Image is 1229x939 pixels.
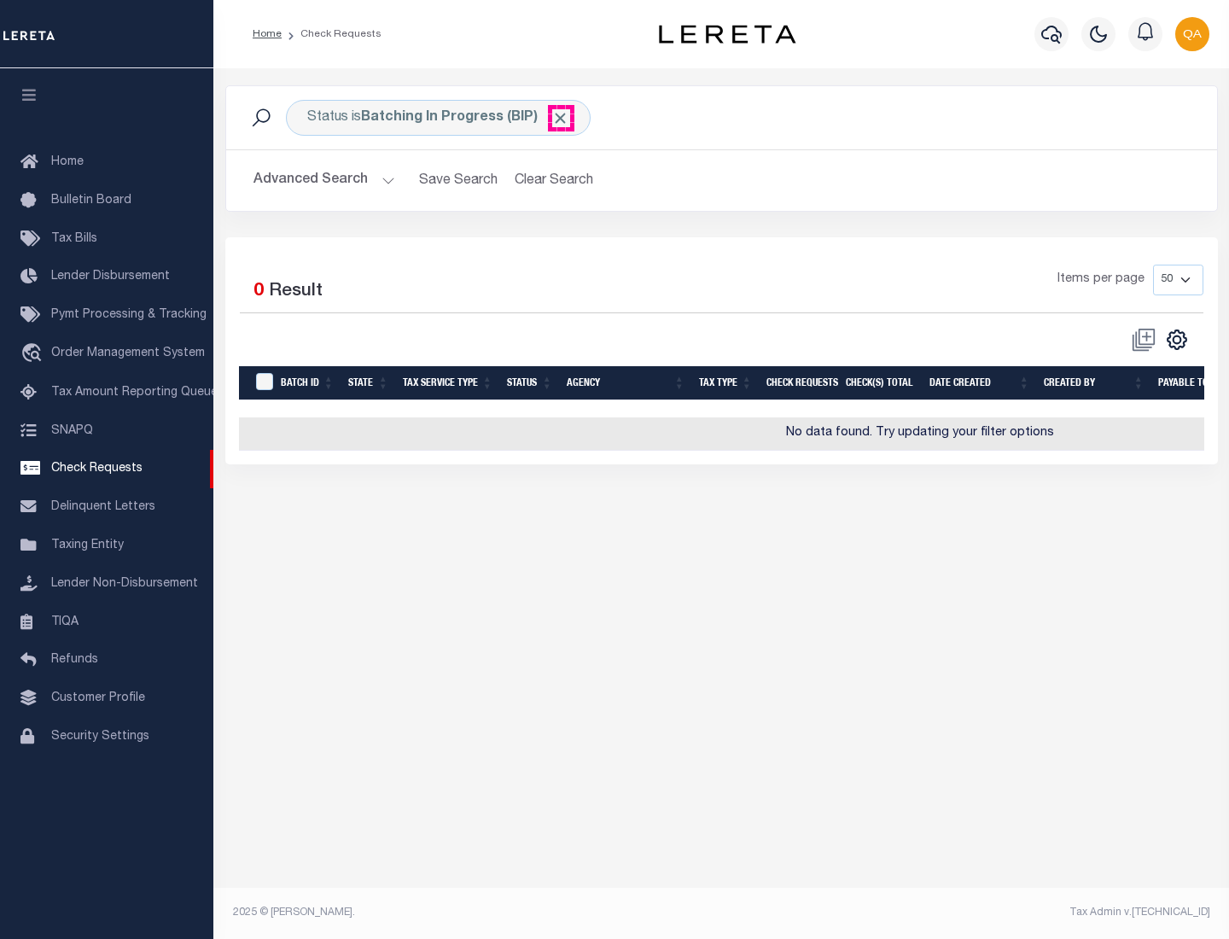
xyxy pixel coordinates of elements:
[508,164,601,197] button: Clear Search
[51,501,155,513] span: Delinquent Letters
[1037,366,1151,401] th: Created By: activate to sort column ascending
[500,366,560,401] th: Status: activate to sort column ascending
[51,156,84,168] span: Home
[220,905,722,920] div: 2025 © [PERSON_NAME].
[51,463,143,475] span: Check Requests
[253,283,264,300] span: 0
[51,271,170,283] span: Lender Disbursement
[361,111,569,125] b: Batching In Progress (BIP)
[396,366,500,401] th: Tax Service Type: activate to sort column ascending
[269,278,323,306] label: Result
[760,366,839,401] th: Check Requests
[1175,17,1209,51] img: svg+xml;base64,PHN2ZyB4bWxucz0iaHR0cDovL3d3dy53My5vcmcvMjAwMC9zdmciIHBvaW50ZXItZXZlbnRzPSJub25lIi...
[253,29,282,39] a: Home
[51,309,207,321] span: Pymt Processing & Tracking
[51,731,149,743] span: Security Settings
[734,905,1210,920] div: Tax Admin v.[TECHNICAL_ID]
[1057,271,1145,289] span: Items per page
[692,366,760,401] th: Tax Type: activate to sort column ascending
[560,366,692,401] th: Agency: activate to sort column ascending
[51,654,98,666] span: Refunds
[551,109,569,127] span: Click to Remove
[274,366,341,401] th: Batch Id: activate to sort column ascending
[51,233,97,245] span: Tax Bills
[282,26,382,42] li: Check Requests
[923,366,1037,401] th: Date Created: activate to sort column ascending
[341,366,396,401] th: State: activate to sort column ascending
[51,387,218,399] span: Tax Amount Reporting Queue
[51,539,124,551] span: Taxing Entity
[839,366,923,401] th: Check(s) Total
[253,164,395,197] button: Advanced Search
[20,343,48,365] i: travel_explore
[51,692,145,704] span: Customer Profile
[51,424,93,436] span: SNAPQ
[51,347,205,359] span: Order Management System
[51,578,198,590] span: Lender Non-Disbursement
[51,195,131,207] span: Bulletin Board
[659,25,795,44] img: logo-dark.svg
[51,615,79,627] span: TIQA
[409,164,508,197] button: Save Search
[286,100,591,136] div: Status is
